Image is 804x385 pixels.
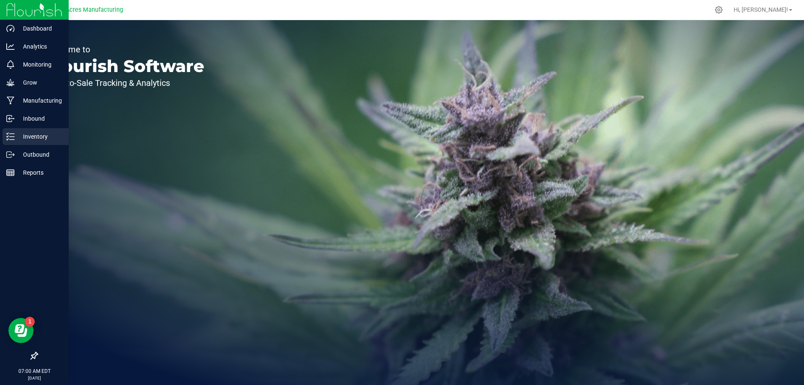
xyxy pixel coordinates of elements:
iframe: Resource center [8,318,33,343]
inline-svg: Monitoring [6,60,15,69]
inline-svg: Outbound [6,150,15,159]
inline-svg: Inventory [6,132,15,141]
p: Dashboard [15,23,65,34]
div: Manage settings [714,6,724,14]
inline-svg: Inbound [6,114,15,123]
p: Reports [15,168,65,178]
p: Monitoring [15,59,65,70]
p: 07:00 AM EDT [4,367,65,375]
p: [DATE] [4,375,65,381]
inline-svg: Reports [6,168,15,177]
p: Outbound [15,150,65,160]
p: Analytics [15,41,65,52]
p: Manufacturing [15,96,65,106]
p: Seed-to-Sale Tracking & Analytics [45,79,204,87]
iframe: Resource center unread badge [25,317,35,327]
p: Welcome to [45,45,204,54]
span: Hi, [PERSON_NAME]! [734,6,788,13]
p: Flourish Software [45,58,204,75]
inline-svg: Analytics [6,42,15,51]
p: Inventory [15,132,65,142]
inline-svg: Grow [6,78,15,87]
span: Green Acres Manufacturing [48,6,123,13]
inline-svg: Manufacturing [6,96,15,105]
inline-svg: Dashboard [6,24,15,33]
p: Inbound [15,114,65,124]
p: Grow [15,78,65,88]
